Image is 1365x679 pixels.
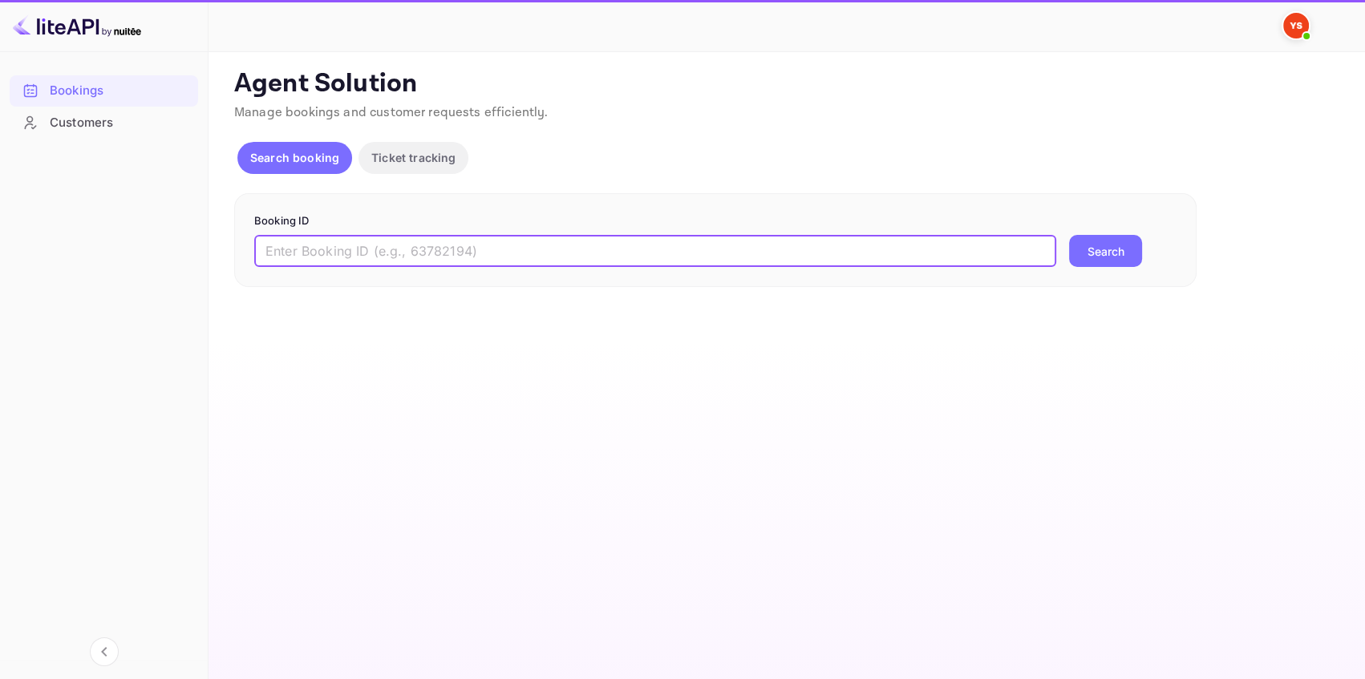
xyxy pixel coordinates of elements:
[254,213,1177,229] p: Booking ID
[10,75,198,107] div: Bookings
[254,235,1056,267] input: Enter Booking ID (e.g., 63782194)
[1283,13,1309,38] img: Yandex Support
[13,13,141,38] img: LiteAPI logo
[10,75,198,105] a: Bookings
[234,68,1336,100] p: Agent Solution
[371,149,456,166] p: Ticket tracking
[50,114,190,132] div: Customers
[234,104,549,121] span: Manage bookings and customer requests efficiently.
[10,107,198,139] div: Customers
[90,637,119,666] button: Collapse navigation
[250,149,339,166] p: Search booking
[10,107,198,137] a: Customers
[1069,235,1142,267] button: Search
[50,82,190,100] div: Bookings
